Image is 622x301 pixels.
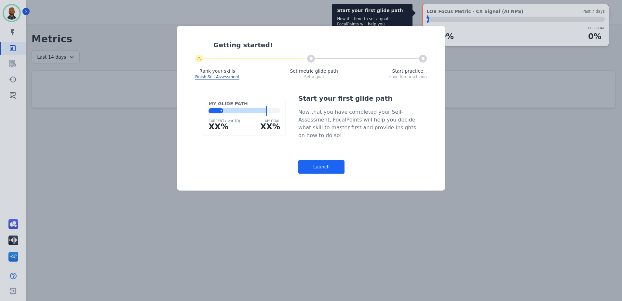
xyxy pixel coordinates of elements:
div: Now that you have completed your Self-Assessment, FocalPoints will help you decide what skill to ... [298,108,419,139]
div: MY GLIDE PATH [209,100,280,107]
div: ⚠ [195,55,203,63]
div: Rank your skills [195,68,239,74]
div: XX% [260,122,280,132]
div: Set a goal [290,74,338,79]
div: MY GOAL [260,119,280,123]
div: Getting started! [213,40,427,50]
div: Have fun practicing [388,74,427,79]
span: Finish Self-Assessment [195,75,239,79]
div: Launch [298,160,345,174]
div: Start your first glide path [298,94,419,103]
div: CURRENT (Last 7D) [209,119,240,123]
div: Start practice [388,68,427,74]
div: Set metric glide path [290,68,338,74]
div: XX% [209,122,240,132]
